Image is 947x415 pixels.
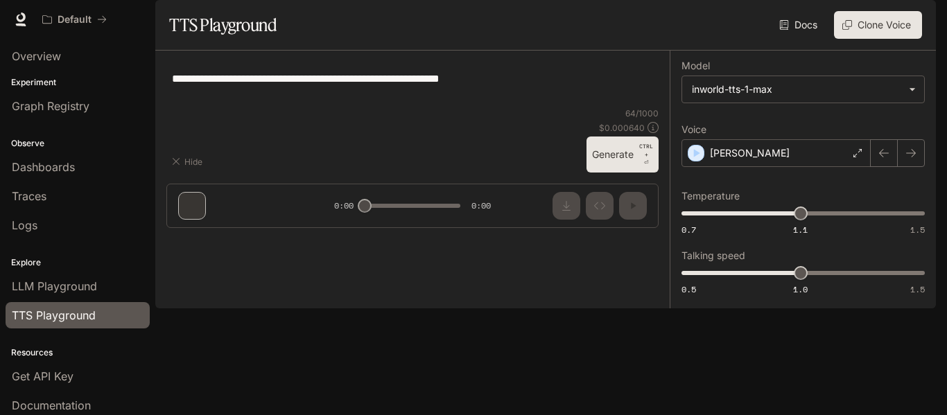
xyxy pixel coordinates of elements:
button: Clone Voice [834,11,922,39]
p: Voice [681,125,706,134]
button: Hide [166,150,211,173]
p: Model [681,61,710,71]
div: inworld-tts-1-max [692,82,902,96]
p: CTRL + [639,142,653,159]
p: 64 / 1000 [625,107,659,119]
p: Temperature [681,191,740,201]
span: 0.5 [681,283,696,295]
span: 1.1 [793,224,808,236]
span: 0.7 [681,224,696,236]
p: Talking speed [681,251,745,261]
span: 1.5 [910,224,925,236]
a: Docs [776,11,823,39]
span: 1.5 [910,283,925,295]
span: 1.0 [793,283,808,295]
p: ⏎ [639,142,653,167]
p: $ 0.000640 [599,122,645,134]
p: [PERSON_NAME] [710,146,790,160]
h1: TTS Playground [169,11,277,39]
p: Default [58,14,92,26]
button: All workspaces [36,6,113,33]
div: inworld-tts-1-max [682,76,924,103]
button: GenerateCTRL +⏎ [587,136,659,173]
